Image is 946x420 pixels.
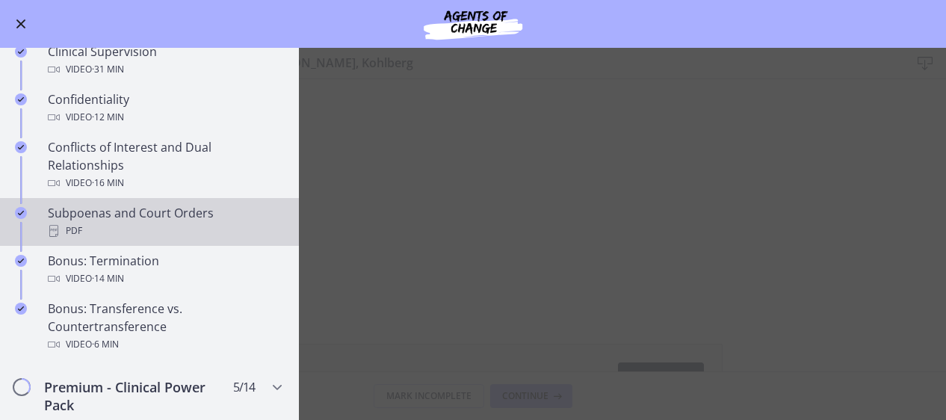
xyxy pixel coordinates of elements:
h2: Premium - Clinical Power Pack [44,378,226,414]
div: Video [48,61,281,78]
div: Bonus: Termination [48,252,281,288]
img: Agents of Change [383,6,563,42]
button: Enable menu [12,15,30,33]
div: PDF [48,222,281,240]
span: · 6 min [92,336,119,353]
i: Completed [15,93,27,105]
span: · 12 min [92,108,124,126]
div: Video [48,270,281,288]
i: Completed [15,207,27,219]
i: Completed [15,141,27,153]
i: Completed [15,255,27,267]
span: · 14 min [92,270,124,288]
div: Conflicts of Interest and Dual Relationships [48,138,281,192]
div: Video [48,108,281,126]
div: Subpoenas and Court Orders [48,204,281,240]
div: Video [48,174,281,192]
span: 5 / 14 [233,378,255,396]
div: Confidentiality [48,90,281,126]
div: Clinical Supervision [48,43,281,78]
span: · 31 min [92,61,124,78]
i: Completed [15,46,27,58]
div: Bonus: Transference vs. Countertransference [48,300,281,353]
i: Completed [15,303,27,315]
span: · 16 min [92,174,124,192]
div: Video [48,336,281,353]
